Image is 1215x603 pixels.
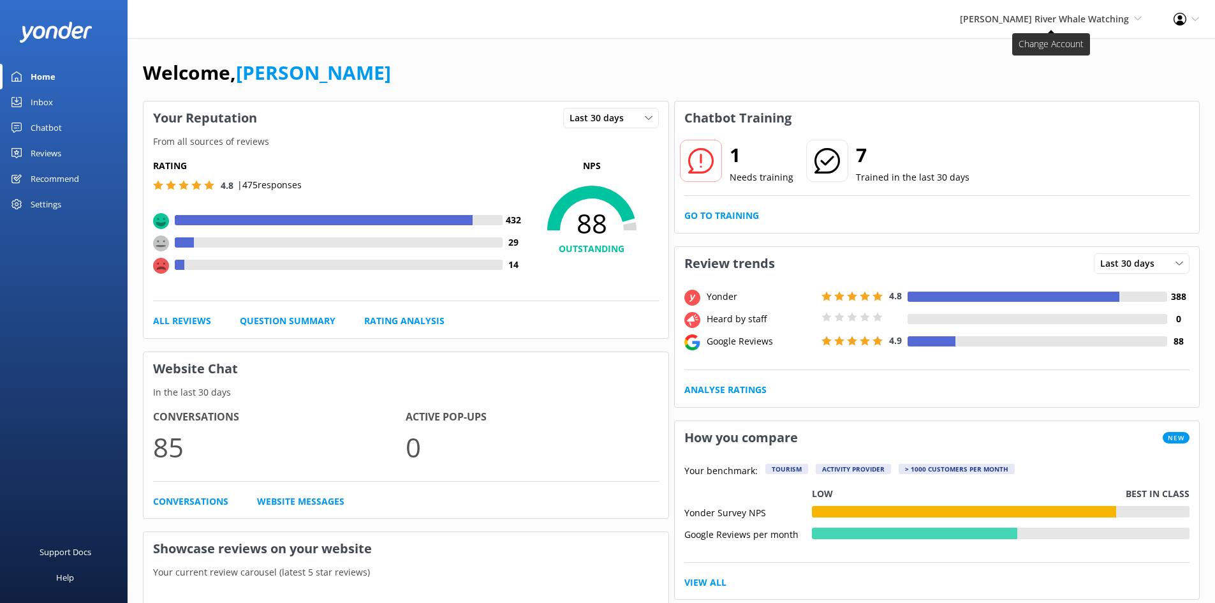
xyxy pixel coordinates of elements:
div: Tourism [765,464,808,474]
img: yonder-white-logo.png [19,22,92,43]
a: Question Summary [240,314,335,328]
div: Help [56,565,74,590]
div: Recommend [31,166,79,191]
a: Analyse Ratings [684,383,767,397]
span: 4.9 [889,334,902,346]
a: Website Messages [257,495,344,509]
h4: Active Pop-ups [406,409,658,426]
span: 4.8 [889,290,902,302]
p: Trained in the last 30 days [856,170,969,184]
span: 4.8 [221,179,233,191]
h4: OUTSTANDING [525,242,659,256]
h4: 88 [1167,334,1189,348]
p: Best in class [1126,487,1189,501]
h2: 1 [730,140,793,170]
p: | 475 responses [237,178,302,192]
p: 85 [153,426,406,468]
p: From all sources of reviews [144,135,668,149]
h3: Website Chat [144,352,668,385]
a: All Reviews [153,314,211,328]
h1: Welcome, [143,57,391,88]
span: [PERSON_NAME] River Whale Watching [960,13,1129,25]
div: Settings [31,191,61,217]
p: Your benchmark: [684,464,758,479]
div: Activity Provider [816,464,891,474]
div: Yonder Survey NPS [684,506,812,517]
a: Rating Analysis [364,314,445,328]
h4: 14 [503,258,525,272]
div: Google Reviews [703,334,818,348]
h3: Chatbot Training [675,101,801,135]
span: Last 30 days [1100,257,1162,271]
h2: 7 [856,140,969,170]
span: 88 [525,207,659,239]
a: [PERSON_NAME] [236,59,391,86]
h3: Your Reputation [144,101,267,135]
h4: 432 [503,213,525,227]
a: View All [684,576,726,590]
div: Yonder [703,290,818,304]
div: > 1000 customers per month [899,464,1015,474]
div: Inbox [31,89,53,115]
p: Your current review carousel (latest 5 star reviews) [144,565,668,579]
h3: How you compare [675,421,807,454]
div: Google Reviews per month [684,528,812,539]
div: Support Docs [40,539,91,565]
p: 0 [406,426,658,468]
div: Home [31,64,55,89]
h4: Conversations [153,409,406,426]
div: Heard by staff [703,312,818,326]
a: Go to Training [684,209,759,223]
h4: 388 [1167,290,1189,304]
span: Last 30 days [570,111,631,125]
p: NPS [525,159,659,173]
span: New [1163,432,1189,443]
p: Low [812,487,833,501]
h5: Rating [153,159,525,173]
h4: 29 [503,235,525,249]
h3: Review trends [675,247,784,280]
h4: 0 [1167,312,1189,326]
p: In the last 30 days [144,385,668,399]
a: Conversations [153,495,228,509]
h3: Showcase reviews on your website [144,532,668,565]
div: Reviews [31,140,61,166]
div: Chatbot [31,115,62,140]
p: Needs training [730,170,793,184]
